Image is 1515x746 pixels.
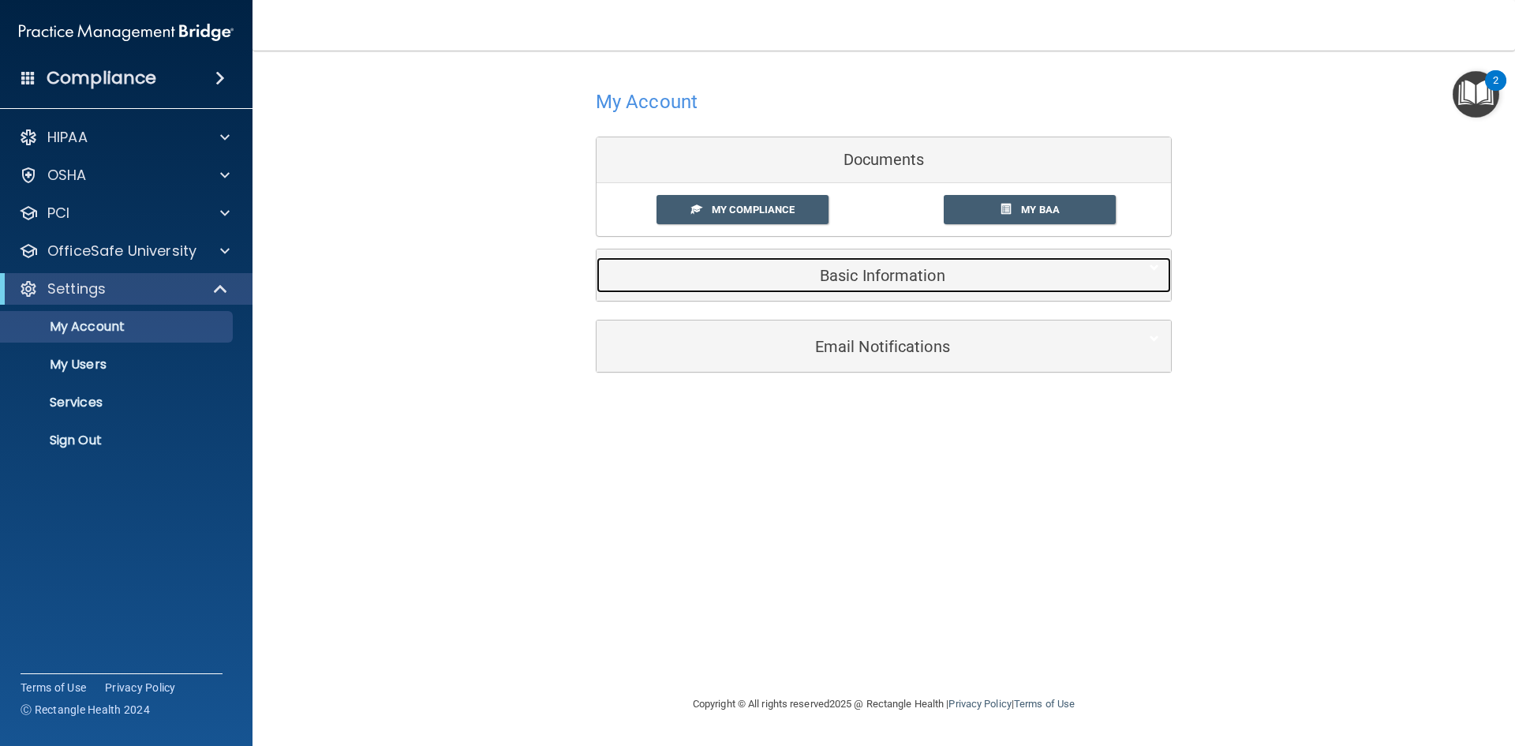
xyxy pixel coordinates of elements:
[19,279,229,298] a: Settings
[10,357,226,373] p: My Users
[1436,637,1496,697] iframe: Drift Widget Chat Controller
[47,204,69,223] p: PCI
[19,242,230,261] a: OfficeSafe University
[21,680,86,695] a: Terms of Use
[1453,71,1499,118] button: Open Resource Center, 2 new notifications
[596,92,698,112] h4: My Account
[47,242,196,261] p: OfficeSafe University
[10,433,226,448] p: Sign Out
[10,395,226,410] p: Services
[608,267,1111,284] h5: Basic Information
[597,137,1171,183] div: Documents
[596,679,1172,729] div: Copyright © All rights reserved 2025 @ Rectangle Health | |
[608,338,1111,355] h5: Email Notifications
[1493,81,1498,101] div: 2
[19,128,230,147] a: HIPAA
[19,17,234,48] img: PMB logo
[47,128,88,147] p: HIPAA
[712,204,795,216] span: My Compliance
[1021,204,1060,216] span: My BAA
[47,166,87,185] p: OSHA
[19,166,230,185] a: OSHA
[948,698,1011,710] a: Privacy Policy
[1014,698,1075,710] a: Terms of Use
[608,328,1159,364] a: Email Notifications
[21,702,150,718] span: Ⓒ Rectangle Health 2024
[608,257,1159,293] a: Basic Information
[47,279,106,298] p: Settings
[10,319,226,335] p: My Account
[47,67,156,89] h4: Compliance
[105,680,176,695] a: Privacy Policy
[19,204,230,223] a: PCI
